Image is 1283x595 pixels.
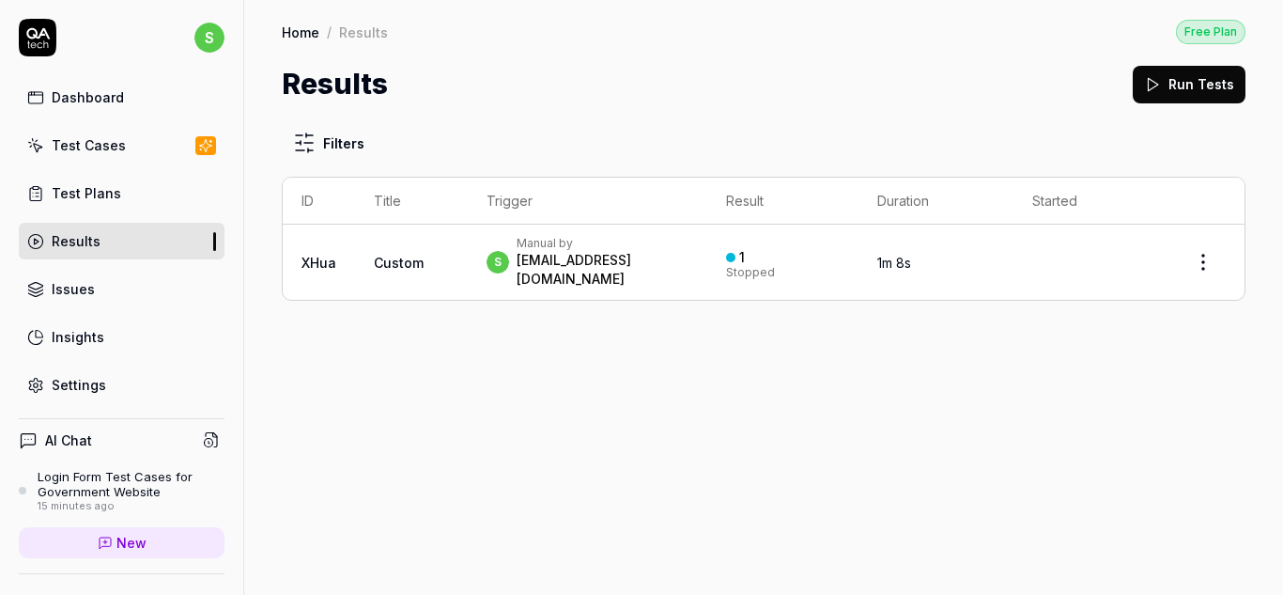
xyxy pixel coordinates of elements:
a: Insights [19,319,224,355]
a: XHua [301,255,336,271]
a: Login Form Test Cases for Government Website15 minutes ago [19,469,224,512]
h4: AI Chat [45,431,92,450]
th: Trigger [468,178,707,225]
button: s [194,19,224,56]
button: Filters [282,124,376,162]
th: Result [707,178,859,225]
h1: Results [282,63,388,105]
div: Insights [52,327,104,347]
a: Test Cases [19,127,224,164]
span: s [487,251,509,274]
div: Results [339,23,388,41]
a: Issues [19,271,224,307]
a: Results [19,223,224,259]
div: Test Plans [52,183,121,203]
div: Free Plan [1176,20,1245,44]
div: Dashboard [52,87,124,107]
div: / [327,23,332,41]
th: Started [1013,178,1162,225]
a: Home [282,23,319,41]
span: s [194,23,224,53]
th: Duration [858,178,1013,225]
a: Dashboard [19,79,224,116]
button: Run Tests [1133,66,1245,103]
a: New [19,527,224,558]
a: Settings [19,367,224,403]
div: Results [52,231,100,251]
button: Free Plan [1176,19,1245,44]
time: 1m 8s [877,255,911,271]
div: Issues [52,279,95,299]
div: Manual by [517,236,688,251]
th: Title [355,178,468,225]
div: 15 minutes ago [38,500,224,513]
div: Settings [52,375,106,395]
div: Stopped [726,267,775,278]
span: New [116,533,147,553]
div: Login Form Test Cases for Government Website [38,469,224,500]
a: Test Plans [19,175,224,211]
div: Test Cases [52,135,126,155]
div: [EMAIL_ADDRESS][DOMAIN_NAME] [517,251,688,289]
span: Custom [374,255,424,271]
th: ID [283,178,355,225]
div: 1 [739,249,745,266]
